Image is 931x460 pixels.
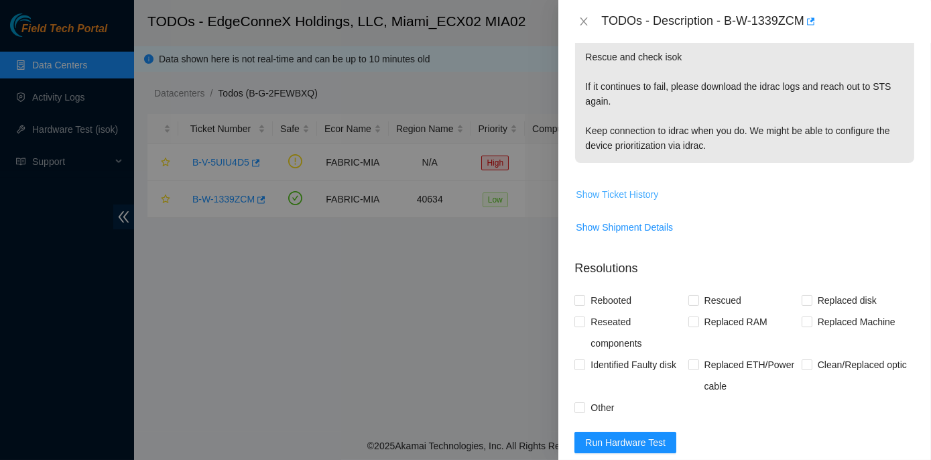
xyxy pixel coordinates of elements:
[699,354,802,397] span: Replaced ETH/Power cable
[585,290,637,311] span: Rebooted
[585,354,682,376] span: Identified Faulty disk
[574,249,915,278] p: Resolutions
[575,217,674,238] button: Show Shipment Details
[699,290,747,311] span: Rescued
[574,15,593,28] button: Close
[601,11,915,32] div: TODOs - Description - B-W-1339ZCM
[585,311,688,354] span: Reseated components
[576,220,673,235] span: Show Shipment Details
[585,397,619,418] span: Other
[812,311,901,333] span: Replaced Machine
[575,184,659,205] button: Show Ticket History
[578,16,589,27] span: close
[574,432,676,453] button: Run Hardware Test
[585,435,666,450] span: Run Hardware Test
[576,187,658,202] span: Show Ticket History
[699,311,773,333] span: Replaced RAM
[812,290,882,311] span: Replaced disk
[812,354,912,376] span: Clean/Replaced optic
